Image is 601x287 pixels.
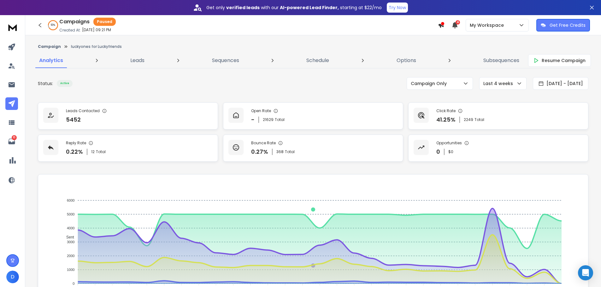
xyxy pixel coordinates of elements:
a: 10 [5,135,18,148]
p: 5452 [66,115,81,124]
p: Last 4 weeks [483,80,516,87]
img: logo [6,21,19,33]
a: Analytics [35,53,67,68]
p: Leads Contacted [66,108,100,113]
strong: AI-powered Lead Finder, [280,4,339,11]
a: Reply Rate0.22%12Total [38,135,218,162]
a: Options [393,53,420,68]
tspan: 3000 [67,240,74,244]
a: Opportunities0$0 [408,135,588,162]
p: - [251,115,255,124]
button: Get Free Credits [536,19,590,32]
p: Sequences [212,57,239,64]
h1: Campaigns [59,18,90,26]
span: Total [474,117,484,122]
p: My Workspace [470,22,506,28]
a: Click Rate41.25%2249Total [408,102,588,129]
tspan: 1000 [67,268,74,272]
tspan: 0 [73,282,74,285]
div: Active [57,80,73,87]
p: $ 0 [448,149,453,154]
p: Campaign Only [411,80,449,87]
button: D [6,271,19,283]
p: Status: [38,80,53,87]
a: Schedule [303,53,333,68]
p: [DATE] 09:21 PM [82,27,111,32]
p: 90 % [51,23,55,27]
p: Leads [130,57,144,64]
a: Subsequences [480,53,523,68]
p: 41.25 % [436,115,456,124]
tspan: 4000 [67,226,74,230]
p: Bounce Rate [251,141,276,146]
span: 21629 [263,117,274,122]
span: Total [275,117,285,122]
a: Sequences [208,53,243,68]
p: Schedule [306,57,329,64]
p: Click Rate [436,108,456,113]
p: Reply Rate [66,141,86,146]
p: 0.27 % [251,147,268,156]
a: Leads [127,53,148,68]
tspan: 2000 [67,254,74,258]
span: 2249 [464,117,473,122]
p: Open Rate [251,108,271,113]
p: Try Now [389,4,406,11]
p: luckyones for Luckyfriends [71,44,122,49]
button: Try Now [387,3,408,13]
p: Created At: [59,28,81,33]
p: Opportunities [436,141,462,146]
a: Open Rate-21629Total [223,102,403,129]
span: 12 [91,149,95,154]
tspan: 6000 [67,198,74,202]
span: Sent [62,235,74,239]
p: Subsequences [483,57,519,64]
p: Get Free Credits [550,22,586,28]
button: Resume Campaign [528,54,591,67]
button: Campaign [38,44,61,49]
p: 0 [436,147,440,156]
span: Total [96,149,106,154]
p: 0.22 % [66,147,83,156]
span: 368 [276,149,284,154]
span: 4 [456,20,460,25]
p: Get only with our starting at $22/mo [206,4,382,11]
a: Leads Contacted5452 [38,102,218,129]
tspan: 5000 [67,212,74,216]
div: Open Intercom Messenger [578,265,593,280]
button: [DATE] - [DATE] [533,77,588,90]
p: 10 [12,135,17,140]
p: Analytics [39,57,63,64]
a: Bounce Rate0.27%368Total [223,135,403,162]
p: Options [397,57,416,64]
div: Paused [93,18,116,26]
span: Total [285,149,295,154]
strong: verified leads [226,4,260,11]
